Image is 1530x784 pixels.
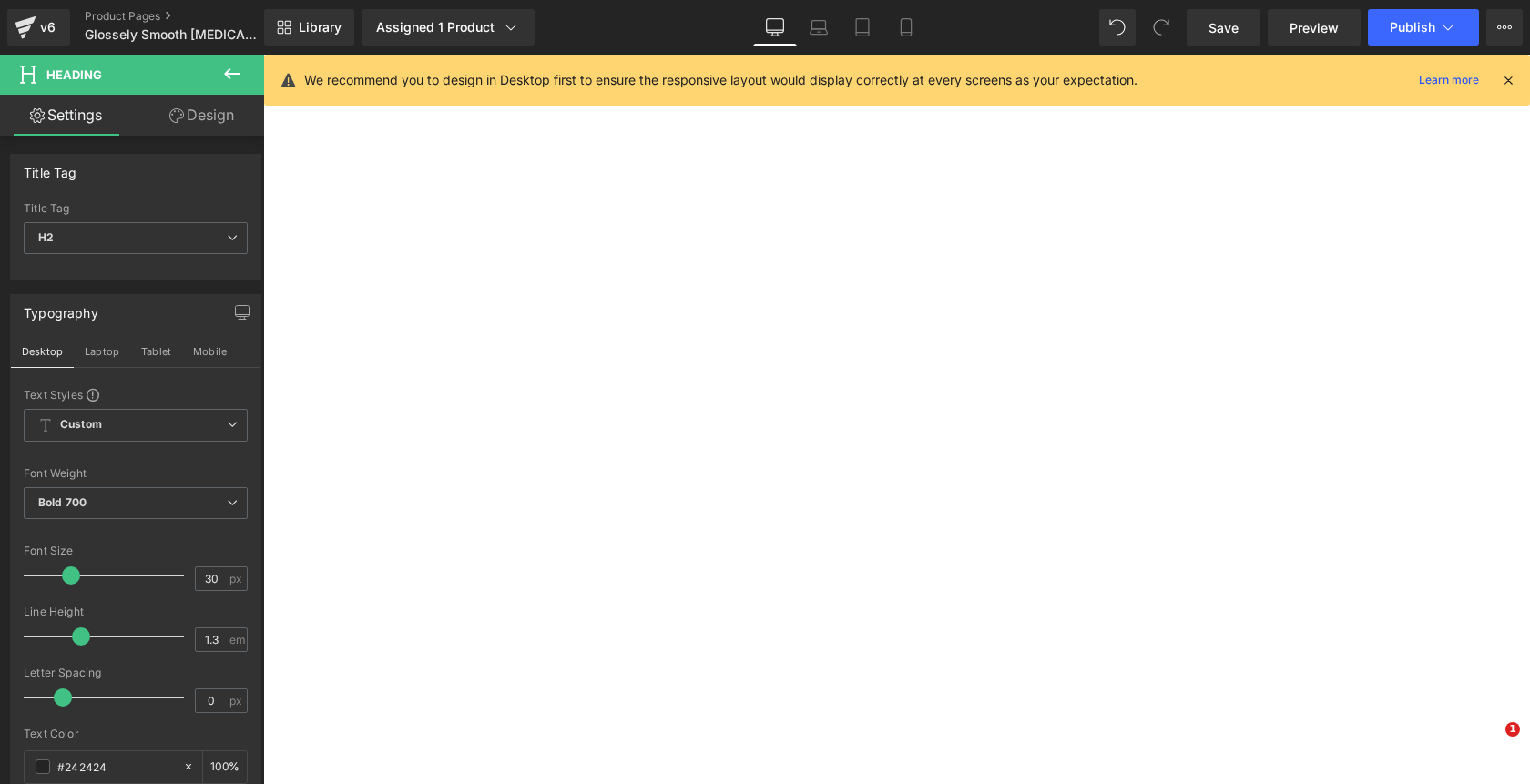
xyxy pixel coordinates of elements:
[841,9,884,46] a: Tablet
[884,9,928,46] a: Mobile
[1268,9,1361,46] a: Preview
[264,9,354,46] a: New Library
[46,67,102,82] span: Heading
[1209,18,1239,37] span: Save
[24,295,98,321] div: Typography
[24,667,248,679] div: Letter Spacing
[1099,9,1136,46] button: Undo
[130,336,182,367] button: Tablet
[299,19,342,36] span: Library
[57,757,174,777] input: Color
[753,9,797,46] a: Desktop
[24,545,248,557] div: Font Size
[24,728,248,740] div: Text Color
[85,27,260,42] span: Glossely Smooth [MEDICAL_DATA] Roller
[74,336,130,367] button: Laptop
[229,634,245,646] span: em
[24,202,248,215] div: Title Tag
[38,230,54,244] b: H2
[1368,9,1479,46] button: Publish
[1505,722,1520,737] span: 1
[1290,18,1339,37] span: Preview
[136,95,268,136] a: Design
[38,495,87,509] b: Bold 700
[60,417,102,433] b: Custom
[11,336,74,367] button: Desktop
[36,15,59,39] div: v6
[7,9,70,46] a: v6
[24,387,248,402] div: Text Styles
[1143,9,1179,46] button: Redo
[203,751,247,783] div: %
[1412,69,1486,91] a: Learn more
[24,155,77,180] div: Title Tag
[85,9,294,24] a: Product Pages
[797,9,841,46] a: Laptop
[1486,9,1523,46] button: More
[182,336,238,367] button: Mobile
[229,573,245,585] span: px
[376,18,520,36] div: Assigned 1 Product
[1468,722,1512,766] iframe: Intercom live chat
[24,467,248,480] div: Font Weight
[1390,20,1435,35] span: Publish
[304,70,1137,90] p: We recommend you to design in Desktop first to ensure the responsive layout would display correct...
[229,695,245,707] span: px
[24,606,248,618] div: Line Height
